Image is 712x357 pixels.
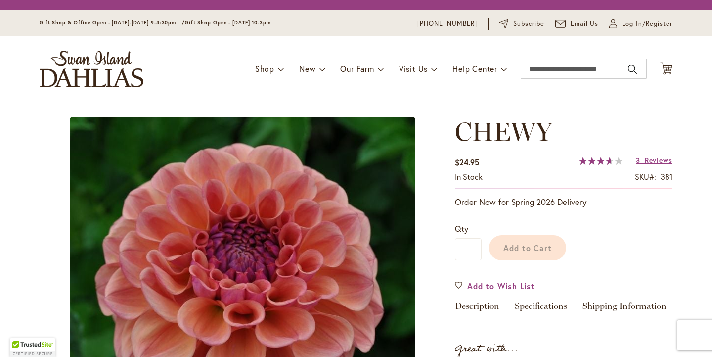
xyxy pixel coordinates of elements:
div: Detailed Product Info [455,302,672,316]
iframe: Launch Accessibility Center [7,322,35,350]
span: Gift Shop Open - [DATE] 10-3pm [185,19,271,26]
strong: Great with... [455,341,518,357]
a: store logo [40,51,143,87]
a: Email Us [555,19,599,29]
a: Description [455,302,499,316]
span: Subscribe [513,19,544,29]
a: [PHONE_NUMBER] [417,19,477,29]
div: 381 [661,171,672,183]
span: Gift Shop & Office Open - [DATE]-[DATE] 9-4:30pm / [40,19,185,26]
span: In stock [455,171,483,182]
div: 73% [579,157,623,165]
a: Log In/Register [609,19,672,29]
span: Our Farm [340,63,374,74]
span: Reviews [645,155,672,165]
span: CHEWY [455,116,552,147]
span: $24.95 [455,157,479,167]
span: Add to Wish List [467,280,535,292]
div: Availability [455,171,483,183]
strong: SKU [635,171,656,182]
span: Qty [455,223,468,234]
span: Email Us [571,19,599,29]
a: 3 Reviews [636,155,672,165]
p: Order Now for Spring 2026 Delivery [455,196,672,208]
span: Log In/Register [622,19,672,29]
button: Search [628,61,637,77]
span: Visit Us [399,63,428,74]
a: Add to Wish List [455,280,535,292]
a: Shipping Information [582,302,667,316]
a: Specifications [515,302,567,316]
span: Help Center [452,63,497,74]
span: Shop [255,63,274,74]
span: 3 [636,155,640,165]
a: Subscribe [499,19,544,29]
span: New [299,63,315,74]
